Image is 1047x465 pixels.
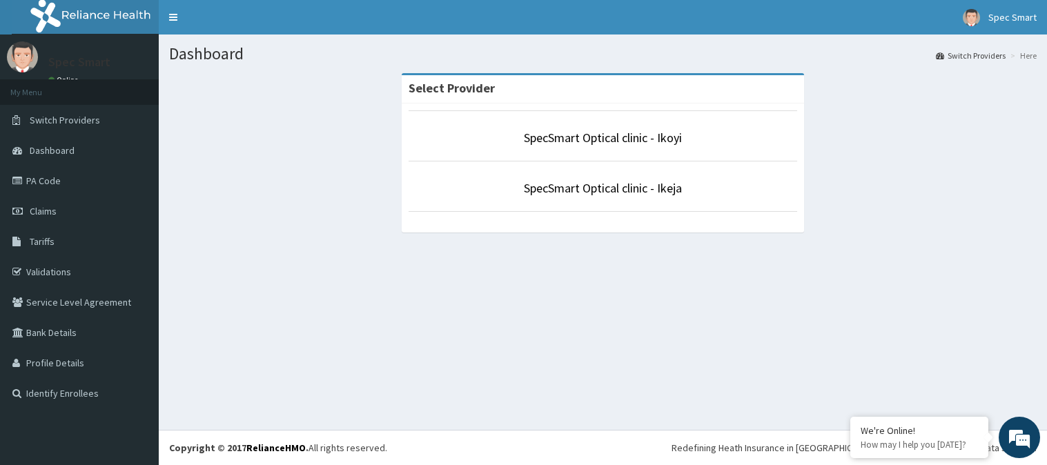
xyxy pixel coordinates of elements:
a: Switch Providers [936,50,1006,61]
a: RelianceHMO [246,442,306,454]
span: Switch Providers [30,114,100,126]
span: Claims [30,205,57,217]
a: SpecSmart Optical clinic - Ikeja [524,180,682,196]
footer: All rights reserved. [159,430,1047,465]
a: SpecSmart Optical clinic - Ikoyi [524,130,682,146]
span: Tariffs [30,235,55,248]
strong: Select Provider [409,80,495,96]
span: Spec Smart [988,11,1037,23]
p: How may I help you today? [861,439,978,451]
span: Dashboard [30,144,75,157]
img: User Image [963,9,980,26]
img: User Image [7,41,38,72]
div: Redefining Heath Insurance in [GEOGRAPHIC_DATA] using Telemedicine and Data Science! [672,441,1037,455]
p: Spec Smart [48,56,110,68]
h1: Dashboard [169,45,1037,63]
strong: Copyright © 2017 . [169,442,309,454]
a: Online [48,75,81,85]
li: Here [1007,50,1037,61]
div: We're Online! [861,424,978,437]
